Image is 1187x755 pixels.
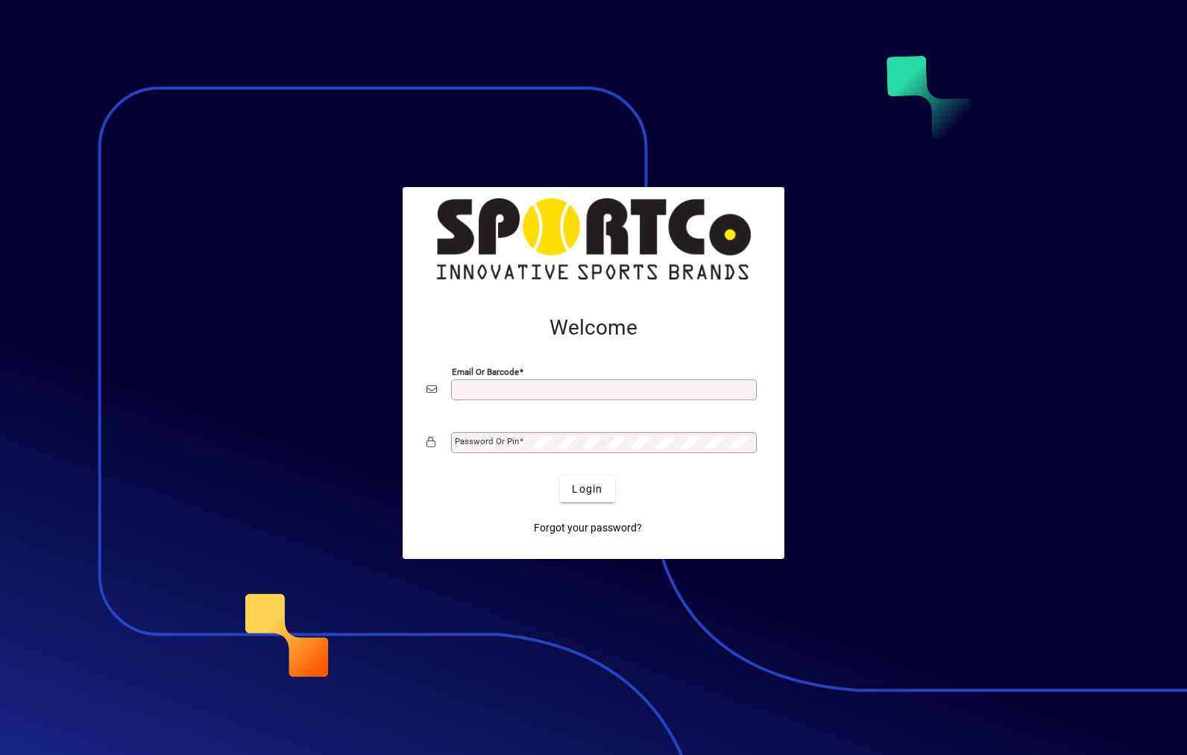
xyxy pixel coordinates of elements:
mat-label: Email or Barcode [452,367,519,377]
button: Login [560,476,614,502]
mat-label: Password or Pin [455,436,519,446]
span: Login [572,481,602,497]
h2: Welcome [426,315,761,341]
span: Forgot your password? [534,520,642,536]
a: Forgot your password? [528,514,648,541]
